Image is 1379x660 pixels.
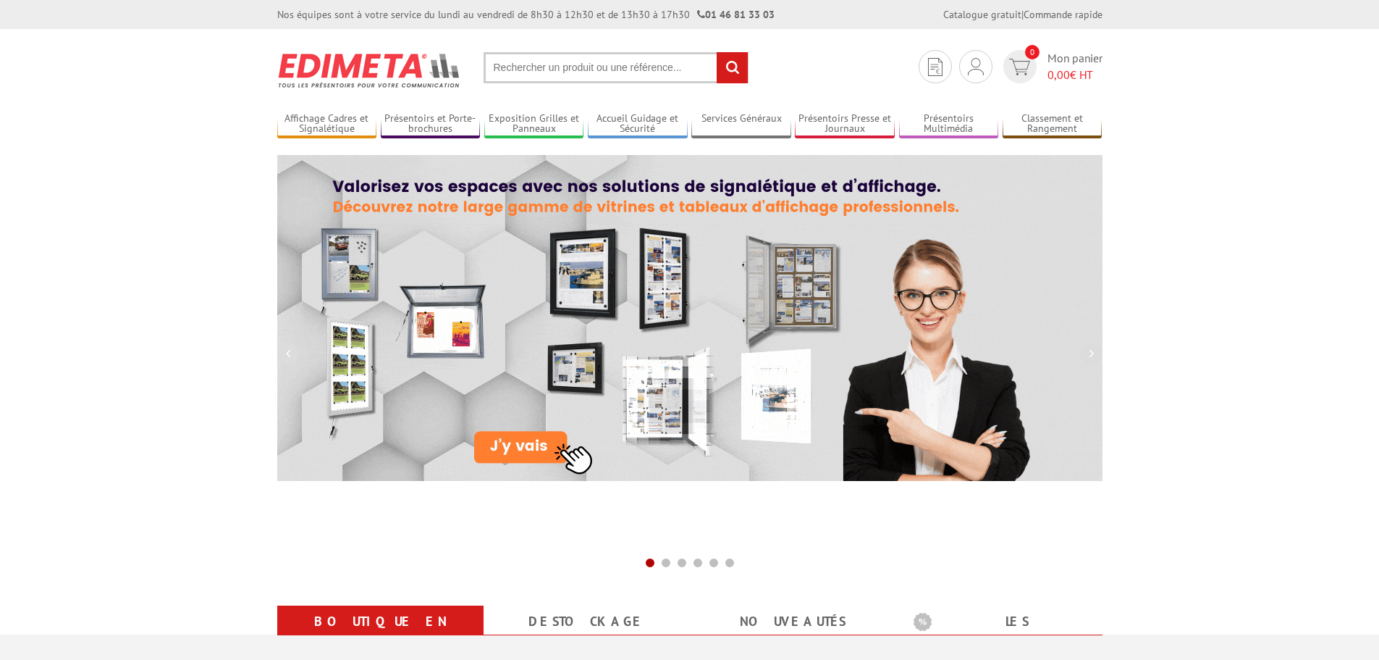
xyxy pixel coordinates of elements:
[717,52,748,83] input: rechercher
[914,609,1095,638] b: Les promotions
[691,112,791,136] a: Services Généraux
[501,609,672,635] a: Destockage
[1009,59,1030,75] img: devis rapide
[1024,8,1102,21] a: Commande rapide
[943,7,1102,22] div: |
[381,112,481,136] a: Présentoirs et Porte-brochures
[484,112,584,136] a: Exposition Grilles et Panneaux
[899,112,999,136] a: Présentoirs Multimédia
[697,8,775,21] strong: 01 46 81 33 03
[1025,45,1039,59] span: 0
[1000,50,1102,83] a: devis rapide 0 Mon panier 0,00€ HT
[277,7,775,22] div: Nos équipes sont à votre service du lundi au vendredi de 8h30 à 12h30 et de 13h30 à 17h30
[1047,50,1102,83] span: Mon panier
[1047,67,1102,83] span: € HT
[943,8,1021,21] a: Catalogue gratuit
[968,58,984,75] img: devis rapide
[277,43,462,97] img: Présentoir, panneau, stand - Edimeta - PLV, affichage, mobilier bureau, entreprise
[1003,112,1102,136] a: Classement et Rangement
[277,112,377,136] a: Affichage Cadres et Signalétique
[707,609,879,635] a: nouveautés
[484,52,748,83] input: Rechercher un produit ou une référence...
[928,58,942,76] img: devis rapide
[1047,67,1070,82] span: 0,00
[588,112,688,136] a: Accueil Guidage et Sécurité
[795,112,895,136] a: Présentoirs Presse et Journaux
